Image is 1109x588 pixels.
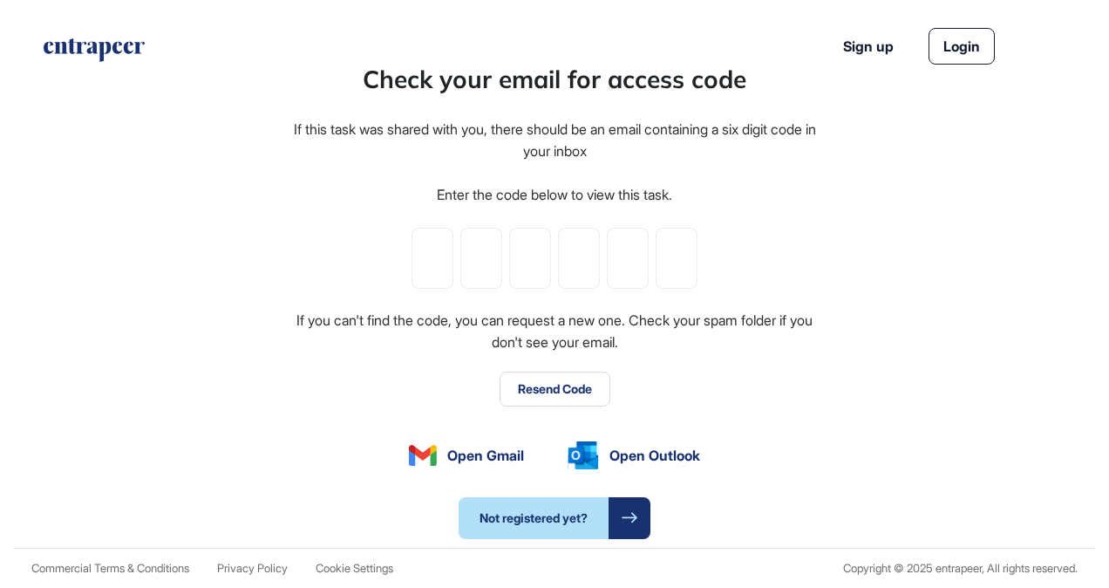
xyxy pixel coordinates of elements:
[929,28,995,65] a: Login
[500,372,610,407] button: Resend Code
[42,38,146,68] a: entrapeer-logo
[459,497,609,539] span: Not registered yet?
[843,562,1078,575] div: Copyright © 2025 entrapeer, All rights reserved.
[31,562,189,575] a: Commercial Terms & Conditions
[447,445,524,466] span: Open Gmail
[437,184,672,207] div: Enter the code below to view this task.
[568,441,700,469] a: Open Outlook
[291,119,818,163] div: If this task was shared with you, there should be an email containing a six digit code in your inbox
[316,562,393,575] a: Cookie Settings
[459,497,650,539] a: Not registered yet?
[843,36,894,57] a: Sign up
[316,561,393,575] span: Cookie Settings
[409,445,524,466] a: Open Gmail
[217,562,288,575] a: Privacy Policy
[291,310,818,354] div: If you can't find the code, you can request a new one. Check your spam folder if you don't see yo...
[609,445,700,466] span: Open Outlook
